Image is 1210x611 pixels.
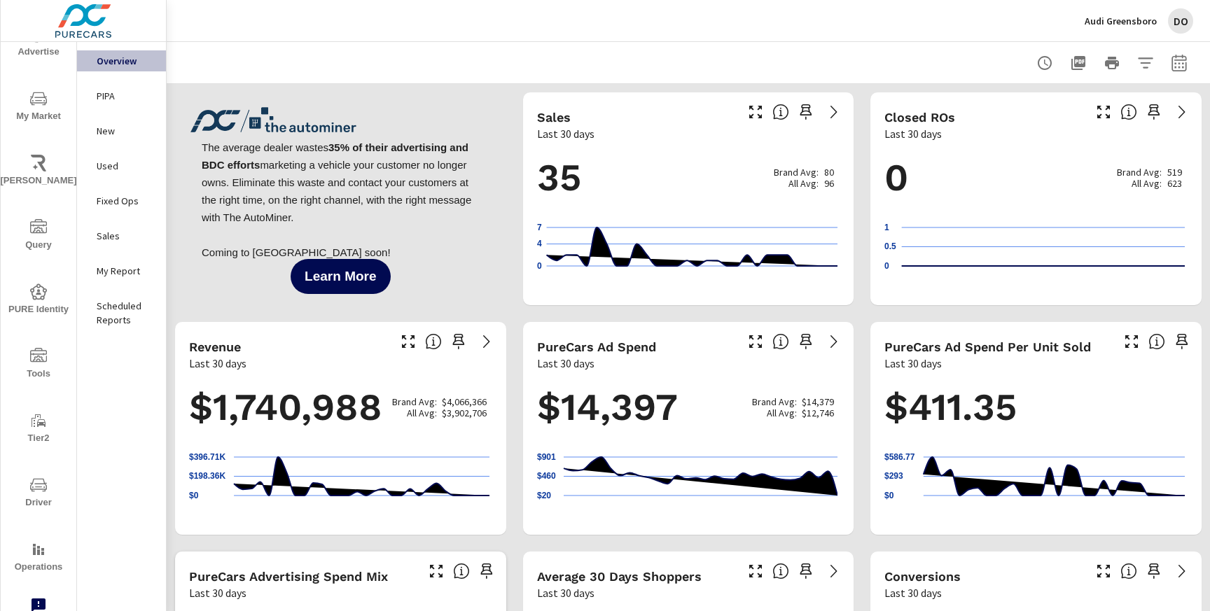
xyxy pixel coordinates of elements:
[772,563,789,580] span: A rolling 30 day total of daily Shoppers on the dealership website, averaged over the selected da...
[823,101,845,123] a: See more details in report
[884,154,1188,202] h1: 0
[537,569,702,584] h5: Average 30 Days Shoppers
[537,110,571,125] h5: Sales
[791,277,840,291] p: [DATE]
[902,277,951,291] p: [DATE]
[77,50,166,71] div: Overview
[1171,560,1193,582] a: See more details in report
[1171,330,1193,353] span: Save this to your personalized report
[1120,104,1137,120] span: Number of Repair Orders Closed by the selected dealership group over the selected time range. [So...
[802,407,834,419] p: $12,746
[189,452,225,462] text: $396.71K
[537,491,551,500] text: $20
[1120,330,1143,353] button: Make Fullscreen
[1120,563,1137,580] span: The number of dealer-specified goals completed by a visitor. [Source: This data is provided by th...
[884,261,889,271] text: 0
[475,560,498,582] span: Save this to your personalized report
[537,355,594,372] p: Last 30 days
[5,155,72,189] span: [PERSON_NAME]
[824,167,834,178] p: 80
[884,569,961,584] h5: Conversions
[537,452,556,462] text: $901
[1139,507,1188,521] p: [DATE]
[97,194,155,208] p: Fixed Ops
[537,472,556,482] text: $460
[97,264,155,278] p: My Report
[824,178,834,189] p: 96
[537,384,840,431] h1: $14,397
[392,396,437,407] p: Brand Avg:
[447,330,470,353] span: Save this to your personalized report
[1132,178,1162,189] p: All Avg:
[884,384,1188,431] h1: $411.35
[772,104,789,120] span: Number of vehicles sold by the dealership over the selected date range. [Source: This data is sou...
[1117,167,1162,178] p: Brand Avg:
[884,452,915,462] text: $586.77
[425,333,442,350] span: Total sales revenue over the selected date range. [Source: This data is sourced from the dealer’s...
[1085,15,1157,27] p: Audi Greensboro
[823,560,845,582] a: See more details in report
[189,569,388,584] h5: PureCars Advertising Spend Mix
[5,219,72,253] span: Query
[77,190,166,211] div: Fixed Ops
[443,507,492,521] p: [DATE]
[1167,178,1182,189] p: 623
[1092,560,1115,582] button: Make Fullscreen
[5,283,72,318] span: PURE Identity
[397,330,419,353] button: Make Fullscreen
[189,491,199,500] text: $0
[924,507,973,521] p: [DATE]
[97,54,155,68] p: Overview
[744,330,767,353] button: Make Fullscreen
[884,472,903,482] text: $293
[475,330,498,353] a: See more details in report
[5,477,72,511] span: Driver
[564,507,613,521] p: [DATE]
[97,299,155,327] p: Scheduled Reports
[537,125,594,142] p: Last 30 days
[425,560,447,582] button: Make Fullscreen
[189,339,241,354] h5: Revenue
[5,541,72,575] span: Operations
[537,223,542,232] text: 7
[774,167,819,178] p: Brand Avg:
[1168,8,1193,34] div: DO
[1092,101,1115,123] button: Make Fullscreen
[884,355,942,372] p: Last 30 days
[791,507,840,521] p: [DATE]
[442,396,487,407] p: $4,066,366
[189,472,225,482] text: $198.36K
[407,407,437,419] p: All Avg:
[97,159,155,173] p: Used
[537,239,542,249] text: 4
[5,348,72,382] span: Tools
[77,85,166,106] div: PIPA
[1148,333,1165,350] span: Average cost of advertising per each vehicle sold at the dealer over the selected date range. The...
[546,277,595,291] p: [DATE]
[884,339,1091,354] h5: PureCars Ad Spend Per Unit Sold
[189,384,492,431] h1: $1,740,988
[442,407,487,419] p: $3,902,706
[788,178,819,189] p: All Avg:
[884,125,942,142] p: Last 30 days
[537,584,594,601] p: Last 30 days
[767,407,797,419] p: All Avg:
[77,120,166,141] div: New
[884,223,889,232] text: 1
[189,584,246,601] p: Last 30 days
[5,90,72,125] span: My Market
[1143,560,1165,582] span: Save this to your personalized report
[884,242,896,252] text: 0.5
[234,507,283,521] p: [DATE]
[77,295,166,330] div: Scheduled Reports
[1165,49,1193,77] button: Select Date Range
[291,259,390,294] button: Learn More
[752,396,797,407] p: Brand Avg:
[97,124,155,138] p: New
[884,584,942,601] p: Last 30 days
[1139,277,1188,291] p: [DATE]
[5,412,72,447] span: Tier2
[1171,101,1193,123] a: See more details in report
[537,154,840,202] h1: 35
[795,330,817,353] span: Save this to your personalized report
